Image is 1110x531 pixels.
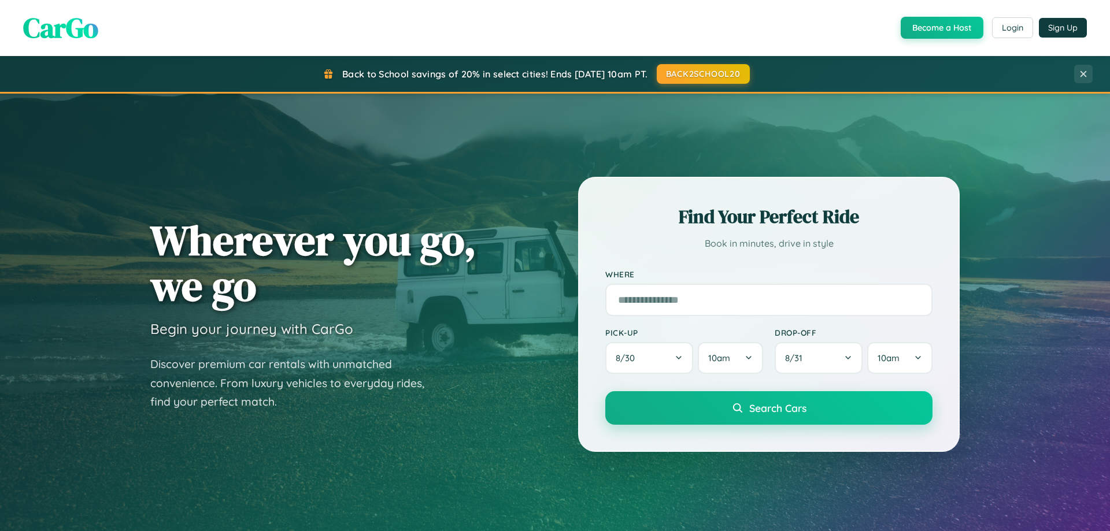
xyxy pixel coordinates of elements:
span: 10am [708,352,730,363]
button: Search Cars [605,391,933,425]
button: Login [992,17,1033,38]
button: Become a Host [901,17,983,39]
p: Book in minutes, drive in style [605,235,933,252]
h2: Find Your Perfect Ride [605,204,933,229]
button: 10am [698,342,763,374]
span: Back to School savings of 20% in select cities! Ends [DATE] 10am PT. [342,68,647,80]
label: Drop-off [775,328,933,337]
span: CarGo [23,9,98,47]
label: Pick-up [605,328,763,337]
h1: Wherever you go, we go [150,217,476,309]
p: Discover premium car rentals with unmatched convenience. From luxury vehicles to everyday rides, ... [150,355,439,411]
span: 8 / 30 [616,352,641,363]
button: 8/31 [775,342,863,374]
h3: Begin your journey with CarGo [150,320,353,337]
button: BACK2SCHOOL20 [657,64,750,84]
span: 8 / 31 [785,352,808,363]
span: Search Cars [749,402,806,414]
button: 8/30 [605,342,693,374]
button: Sign Up [1039,18,1087,38]
label: Where [605,269,933,279]
button: 10am [867,342,933,374]
span: 10am [878,352,900,363]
